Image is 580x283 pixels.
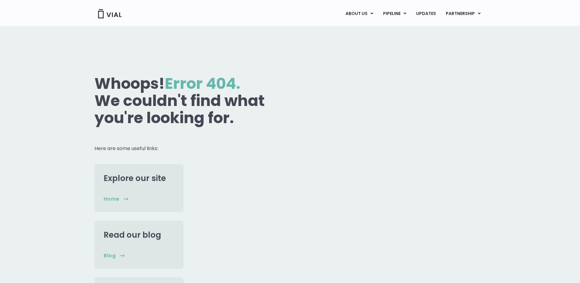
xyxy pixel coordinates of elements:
a: Explore our site [104,173,166,184]
a: Blog [104,252,125,259]
h1: Whoops! We couldn't find what you're looking for. [94,75,288,126]
a: UPDATES [411,9,441,19]
span: Error 404. [165,73,240,94]
a: ABOUT USMenu Toggle [341,9,378,19]
img: Vial Logo [98,9,122,18]
a: PARTNERSHIPMenu Toggle [441,9,486,19]
span: home [104,196,120,202]
a: home [104,196,128,202]
a: PIPELINEMenu Toggle [378,9,411,19]
a: Read our blog [104,229,161,240]
span: Blog [104,252,116,259]
span: Here are some useful links: [94,145,158,152]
